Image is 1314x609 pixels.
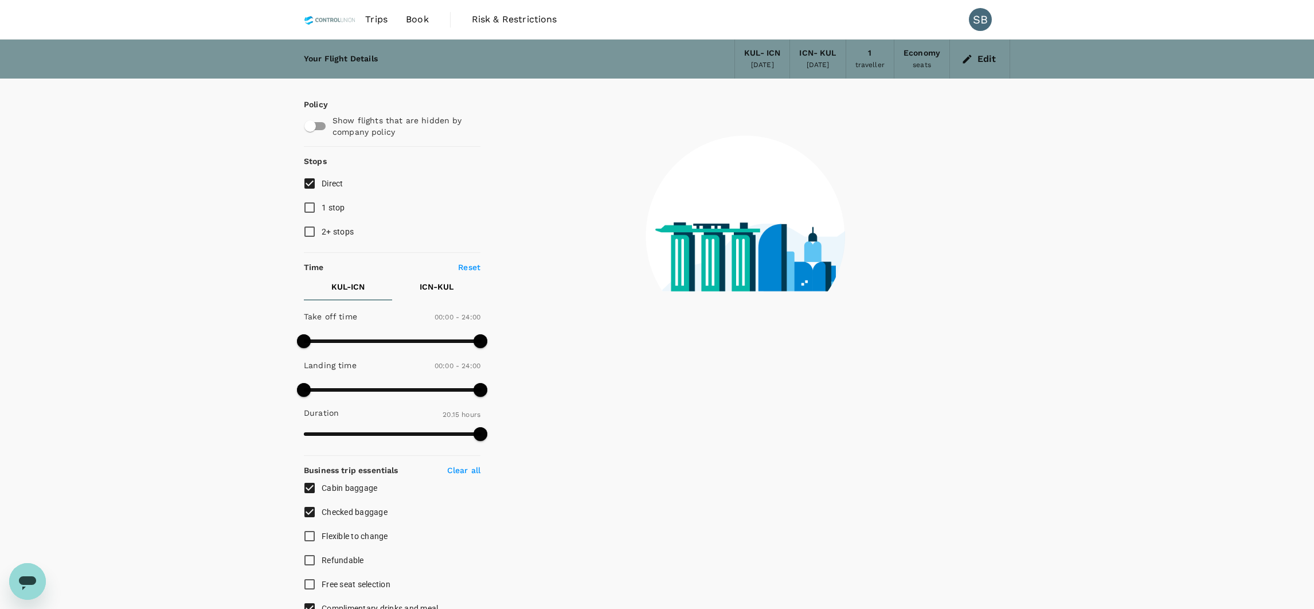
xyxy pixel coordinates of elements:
[855,60,885,71] div: traveller
[304,311,357,322] p: Take off time
[435,362,480,370] span: 00:00 - 24:00
[969,8,992,31] div: SB
[304,261,324,273] p: Time
[304,407,339,419] p: Duration
[472,13,557,26] span: Risk & Restrictions
[304,360,357,371] p: Landing time
[868,47,871,60] div: 1
[959,50,1000,68] button: Edit
[322,203,345,212] span: 1 stop
[304,7,356,32] img: Control Union Malaysia Sdn. Bhd.
[322,556,364,565] span: Refundable
[751,60,774,71] div: [DATE]
[799,47,836,60] div: ICN - KUL
[744,47,780,60] div: KUL - ICN
[9,563,46,600] iframe: Button to launch messaging window
[304,99,314,110] p: Policy
[435,313,480,321] span: 00:00 - 24:00
[333,115,472,138] p: Show flights that are hidden by company policy
[406,13,429,26] span: Book
[420,281,453,292] p: ICN - KUL
[685,326,784,337] g: finding your flights
[304,53,378,65] div: Your Flight Details
[365,13,388,26] span: Trips
[304,157,327,166] strong: Stops
[807,60,830,71] div: [DATE]
[447,464,480,476] p: Clear all
[913,60,931,71] div: seats
[322,179,343,188] span: Direct
[443,411,480,419] span: 20.15 hours
[904,47,940,60] div: Economy
[322,532,388,541] span: Flexible to change
[322,483,377,493] span: Cabin baggage
[322,227,354,236] span: 2+ stops
[458,261,480,273] p: Reset
[331,281,365,292] p: KUL - ICN
[322,507,388,517] span: Checked baggage
[322,580,390,589] span: Free seat selection
[304,466,398,475] strong: Business trip essentials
